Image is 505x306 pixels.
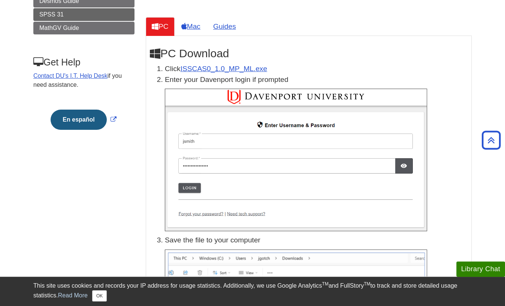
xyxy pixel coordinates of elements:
a: Back to Top [479,135,503,145]
span: SPSS 31 [39,11,64,18]
a: MathGV Guide [33,22,134,34]
p: Enter your Davenport login if prompted [165,74,468,85]
a: Guides [207,17,242,36]
h3: Get Help [33,57,134,68]
a: Contact DU's I.T. Help Desk [33,73,108,79]
a: Link opens in new window [49,116,118,123]
p: Save the file to your computer [165,235,468,246]
sup: TM [364,281,370,287]
a: PC [146,17,175,36]
button: En español [51,110,106,130]
h2: PC Download [150,47,468,60]
span: MathGV Guide [39,25,79,31]
div: This site uses cookies and records your IP address for usage statistics. Additionally, we use Goo... [33,281,472,302]
button: Library Chat [456,261,505,277]
p: if you need assistance. [33,71,134,89]
a: Mac [175,17,206,36]
a: Read More [58,292,88,299]
a: SPSS 31 [33,8,134,21]
button: Close [92,290,107,302]
sup: TM [322,281,328,287]
a: Download opens in new window [181,65,267,73]
li: Click [165,64,468,74]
